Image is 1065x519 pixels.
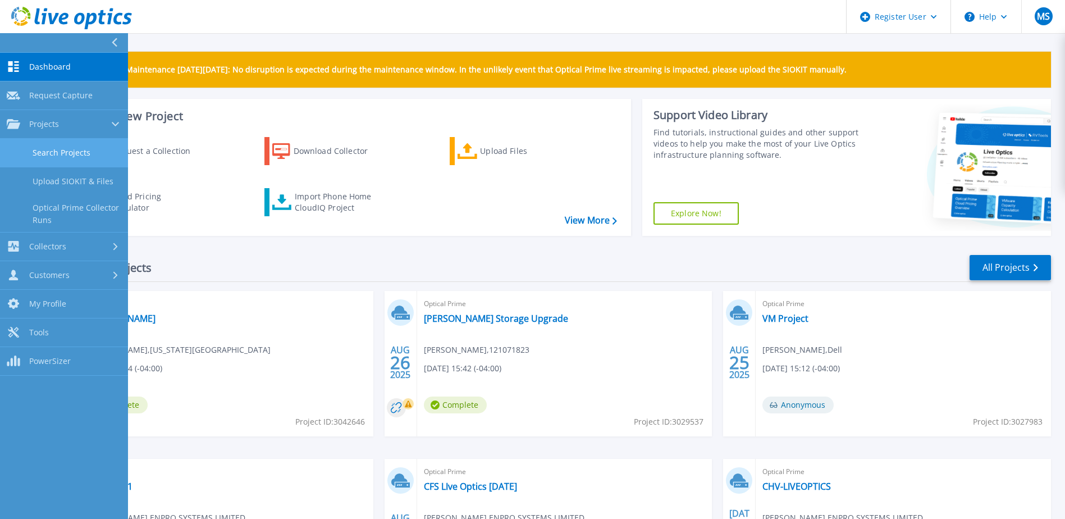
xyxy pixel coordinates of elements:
span: Complete [424,397,487,413]
div: Download Collector [294,140,383,162]
span: Project ID: 3027983 [973,416,1043,428]
div: Request a Collection [112,140,202,162]
a: CHV-LIVEOPTICS [762,481,831,492]
a: VM Project [762,313,808,324]
span: Anonymous [762,397,834,413]
span: My Profile [29,299,66,309]
span: PowerSizer [29,356,71,366]
span: Projects [29,119,59,129]
span: 26 [390,358,410,367]
span: 25 [729,358,749,367]
a: Explore Now! [653,202,739,225]
div: Find tutorials, instructional guides and other support videos to help you make the most of your L... [653,127,862,161]
span: [PERSON_NAME] , Dell [762,344,842,356]
span: Optical Prime [424,298,706,310]
a: CFS LIve Optics [DATE] [424,481,517,492]
div: Import Phone Home CloudIQ Project [295,191,382,213]
span: Project ID: 3042646 [295,416,365,428]
a: Upload Files [450,137,575,165]
div: Cloud Pricing Calculator [110,191,200,213]
span: Dashboard [29,62,71,72]
span: Optical Prime [424,466,706,478]
a: [PERSON_NAME] Storage Upgrade [424,313,568,324]
div: AUG 2025 [390,342,411,383]
p: Scheduled Maintenance [DATE][DATE]: No disruption is expected during the maintenance window. In t... [84,65,847,74]
span: Customers [29,270,70,280]
span: [PERSON_NAME] , 121071823 [424,344,529,356]
span: Project ID: 3029537 [634,416,703,428]
div: AUG 2025 [729,342,750,383]
a: Cloud Pricing Calculator [80,188,205,216]
a: View More [565,215,617,226]
div: Upload Files [480,140,570,162]
a: Request a Collection [80,137,205,165]
span: Optical Prime [762,466,1044,478]
span: Request Capture [29,90,93,101]
h3: Start a New Project [80,110,616,122]
span: [DATE] 15:42 (-04:00) [424,362,501,375]
span: Optical Prime [85,466,367,478]
a: All Projects [970,255,1051,280]
span: Collectors [29,242,66,252]
span: Optical Prime [85,298,367,310]
span: [PERSON_NAME] , [US_STATE][GEOGRAPHIC_DATA] [85,344,271,356]
div: Support Video Library [653,108,862,122]
span: Tools [29,327,49,338]
span: Optical Prime [762,298,1044,310]
a: Download Collector [264,137,390,165]
span: [DATE] 15:12 (-04:00) [762,362,840,375]
span: MS [1037,12,1050,21]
